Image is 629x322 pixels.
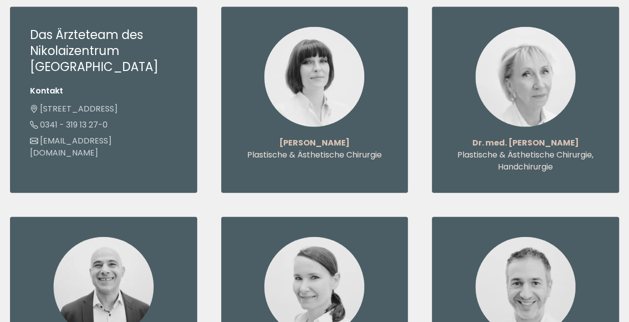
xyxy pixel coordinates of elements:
h3: Das Ärzteteam des Nikolaizentrum [GEOGRAPHIC_DATA] [30,27,177,75]
p: [PERSON_NAME] [241,137,388,149]
p: Plastische & Ästhetische Chirurgie [241,149,388,161]
a: 0341 - 319 13 27-0 [30,119,108,130]
li: Kontakt [30,85,177,97]
img: Olena Urbach - Plastische & Ästhetische Chirurgie [264,27,364,127]
img: Dr. med. Christiane Köpcke - Plastische & Ästhetische Chirurgie, Handchirurgie [475,27,575,127]
a: [STREET_ADDRESS] [30,103,118,114]
a: [EMAIL_ADDRESS][DOMAIN_NAME] [30,135,112,158]
p: Plastische & Ästhetische Chirurgie, Handchirurgie [452,149,599,173]
strong: Dr. med. [PERSON_NAME] [472,137,579,148]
